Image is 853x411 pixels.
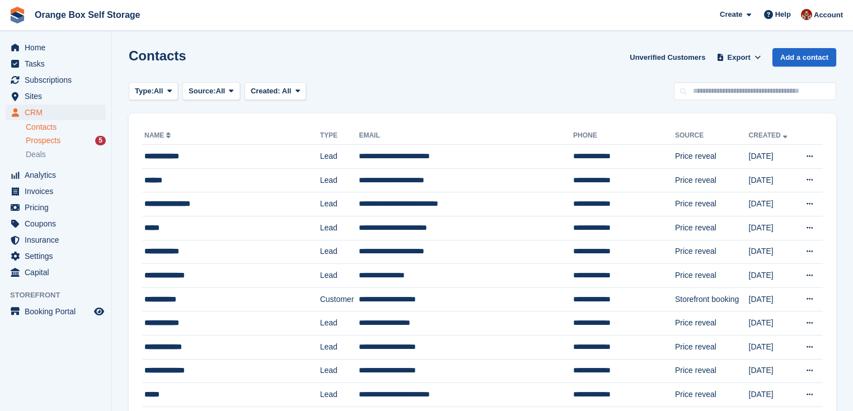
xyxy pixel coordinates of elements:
a: Preview store [92,305,106,318]
a: menu [6,183,106,199]
th: Phone [573,127,675,145]
span: Help [775,9,791,20]
td: Lead [320,240,359,264]
span: Coupons [25,216,92,232]
td: Lead [320,264,359,288]
span: Analytics [25,167,92,183]
a: Add a contact [772,48,836,67]
span: Account [814,10,843,21]
a: menu [6,105,106,120]
span: Capital [25,264,92,280]
span: CRM [25,105,92,120]
span: Insurance [25,232,92,248]
span: Deals [26,149,46,160]
a: menu [6,216,106,232]
th: Source [675,127,749,145]
td: Price reveal [675,264,749,288]
a: menu [6,232,106,248]
td: Price reveal [675,240,749,264]
span: Sites [25,88,92,104]
a: Name [144,131,173,139]
button: Created: All [245,82,306,101]
span: Tasks [25,56,92,72]
td: [DATE] [749,168,796,192]
td: [DATE] [749,192,796,216]
td: Lead [320,168,359,192]
span: Created: [251,87,280,95]
td: Lead [320,311,359,336]
span: Export [728,52,751,63]
span: Settings [25,248,92,264]
a: menu [6,200,106,215]
td: [DATE] [749,240,796,264]
img: stora-icon-8386f47178a22dfd0bd8f6a31ec36ba5ce8667c1dd55bd0f319d3a0aa187defe.svg [9,7,26,23]
span: Subscriptions [25,72,92,88]
td: [DATE] [749,287,796,311]
td: Lead [320,216,359,240]
td: Storefront booking [675,287,749,311]
th: Type [320,127,359,145]
a: menu [6,56,106,72]
img: Wayne Ball [801,9,812,20]
td: Price reveal [675,311,749,336]
a: Contacts [26,122,106,133]
span: All [282,87,292,95]
td: Price reveal [675,335,749,359]
td: [DATE] [749,216,796,240]
td: [DATE] [749,335,796,359]
h1: Contacts [129,48,186,63]
a: menu [6,167,106,183]
span: Prospects [26,135,60,146]
td: Lead [320,359,359,383]
td: Lead [320,383,359,407]
button: Source: All [182,82,240,101]
span: Invoices [25,183,92,199]
span: Source: [189,86,215,97]
td: [DATE] [749,359,796,383]
th: Email [359,127,573,145]
a: menu [6,88,106,104]
span: Create [720,9,742,20]
a: menu [6,40,106,55]
td: [DATE] [749,383,796,407]
span: All [216,86,226,97]
span: Pricing [25,200,92,215]
a: menu [6,264,106,280]
td: [DATE] [749,264,796,288]
a: menu [6,304,106,319]
td: Price reveal [675,145,749,169]
span: Booking Portal [25,304,92,319]
td: Price reveal [675,192,749,216]
span: Storefront [10,290,111,301]
td: Price reveal [675,383,749,407]
button: Export [714,48,763,67]
td: Price reveal [675,359,749,383]
span: Home [25,40,92,55]
button: Type: All [129,82,178,101]
td: Lead [320,192,359,216]
td: [DATE] [749,145,796,169]
td: [DATE] [749,311,796,336]
a: Orange Box Self Storage [30,6,145,24]
a: Prospects 5 [26,135,106,147]
a: menu [6,248,106,264]
a: Deals [26,149,106,160]
a: Created [749,131,790,139]
span: All [154,86,163,97]
td: Price reveal [675,216,749,240]
td: Lead [320,335,359,359]
a: menu [6,72,106,88]
div: 5 [95,136,106,145]
span: Type: [135,86,154,97]
td: Customer [320,287,359,311]
td: Lead [320,145,359,169]
a: Unverified Customers [625,48,710,67]
td: Price reveal [675,168,749,192]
